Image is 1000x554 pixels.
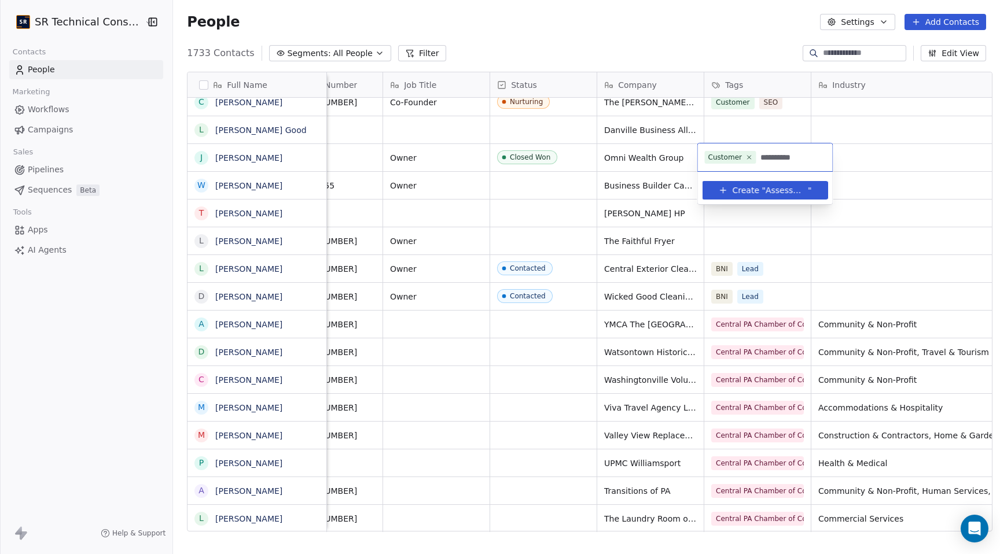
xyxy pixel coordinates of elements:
[703,176,828,200] div: Suggestions
[808,184,811,197] span: "
[733,184,766,197] span: Create "
[766,184,808,197] span: Assessment
[708,152,742,162] div: Customer
[709,181,821,200] button: Create "Assessment"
